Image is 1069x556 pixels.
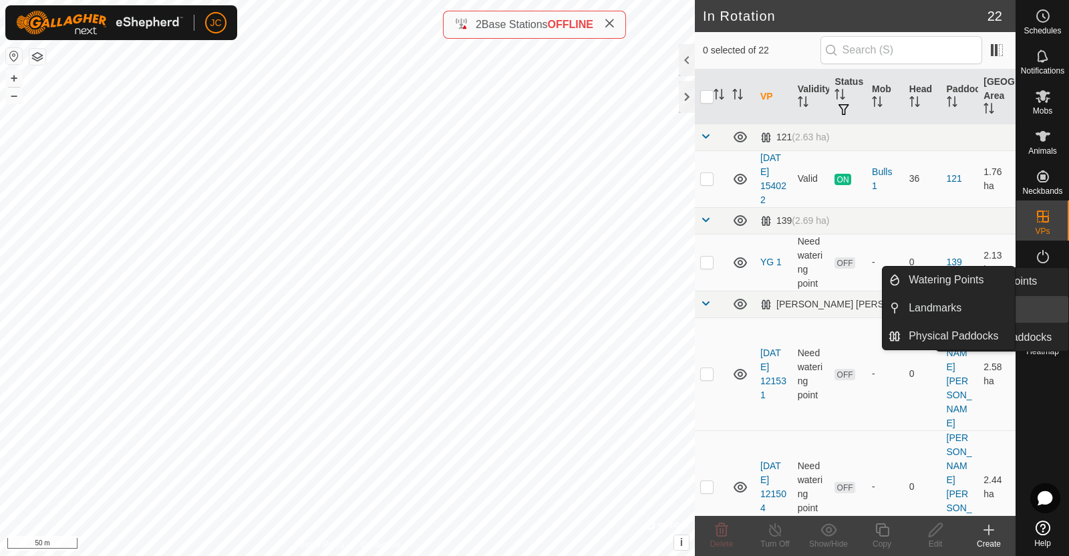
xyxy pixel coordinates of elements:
span: JC [210,16,221,30]
div: Bulls 1 [872,165,899,193]
span: VPs [1035,227,1050,235]
div: [PERSON_NAME] [PERSON_NAME] [760,299,965,310]
a: Contact Us [361,539,400,551]
span: (2.63 ha) [792,132,829,142]
td: 36 [904,150,941,207]
input: Search (S) [820,36,982,64]
a: [DATE] 121504 [760,460,786,513]
li: Landmarks [883,295,1015,321]
span: OFF [834,482,855,493]
a: Help [1016,515,1069,553]
a: [PERSON_NAME] [PERSON_NAME] [947,319,972,428]
img: Gallagher Logo [16,11,183,35]
th: [GEOGRAPHIC_DATA] Area [978,69,1016,124]
a: 121 [947,173,962,184]
td: 0 [904,430,941,543]
div: Show/Hide [802,538,855,550]
li: Physical Paddocks [883,323,1015,350]
span: OFF [834,257,855,269]
a: 139 [947,257,962,267]
a: [DATE] 154022 [760,152,786,205]
span: ON [834,174,851,185]
span: (2.69 ha) [792,215,829,226]
span: Schedules [1024,27,1061,35]
td: 0 [904,234,941,291]
span: i [680,537,683,548]
span: Physical Paddocks [909,328,998,344]
span: Heatmap [1026,347,1059,356]
p-sorticon: Activate to sort [798,98,808,109]
a: Physical Paddocks [901,323,1015,350]
td: 1.76 ha [978,150,1016,207]
span: 0 selected of 22 [703,43,820,57]
a: YG 1 [760,257,782,267]
span: Animals [1028,147,1057,155]
a: Privacy Policy [295,539,345,551]
div: - [872,255,899,269]
th: Paddock [941,69,979,124]
span: Mobs [1033,107,1052,115]
th: Mob [867,69,904,124]
span: OFFLINE [548,19,593,30]
td: Need watering point [792,430,830,543]
span: Notifications [1021,67,1064,75]
p-sorticon: Activate to sort [834,91,845,102]
button: + [6,70,22,86]
div: Create [962,538,1016,550]
p-sorticon: Activate to sort [947,98,957,109]
p-sorticon: Activate to sort [714,91,724,102]
th: VP [755,69,792,124]
div: 139 [760,215,829,227]
li: Watering Points [883,267,1015,293]
a: Watering Points [901,267,1015,293]
th: Head [904,69,941,124]
td: Need watering point [792,317,830,430]
p-sorticon: Activate to sort [983,105,994,116]
p-sorticon: Activate to sort [909,98,920,109]
button: Map Layers [29,49,45,65]
span: Delete [710,539,734,549]
th: Validity [792,69,830,124]
button: i [674,535,689,550]
span: Neckbands [1022,187,1062,195]
a: Landmarks [901,295,1015,321]
td: 2.58 ha [978,317,1016,430]
span: 22 [987,6,1002,26]
button: Reset Map [6,48,22,64]
div: - [872,367,899,381]
span: Landmarks [909,300,961,316]
div: - [872,480,899,494]
td: 2.44 ha [978,430,1016,543]
button: – [6,88,22,104]
p-sorticon: Activate to sort [732,91,743,102]
span: 2 [476,19,482,30]
p-sorticon: Activate to sort [872,98,883,109]
span: Base Stations [482,19,548,30]
a: [DATE] 121531 [760,347,786,400]
div: Turn Off [748,538,802,550]
div: Copy [855,538,909,550]
td: 0 [904,317,941,430]
span: OFF [834,369,855,380]
td: Valid [792,150,830,207]
div: 121 [760,132,829,143]
td: Need watering point [792,234,830,291]
a: [PERSON_NAME] [PERSON_NAME] [947,432,972,541]
div: Edit [909,538,962,550]
span: Help [1034,539,1051,547]
th: Status [829,69,867,124]
h2: In Rotation [703,8,987,24]
span: Watering Points [909,272,983,288]
td: 2.13 ha [978,234,1016,291]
